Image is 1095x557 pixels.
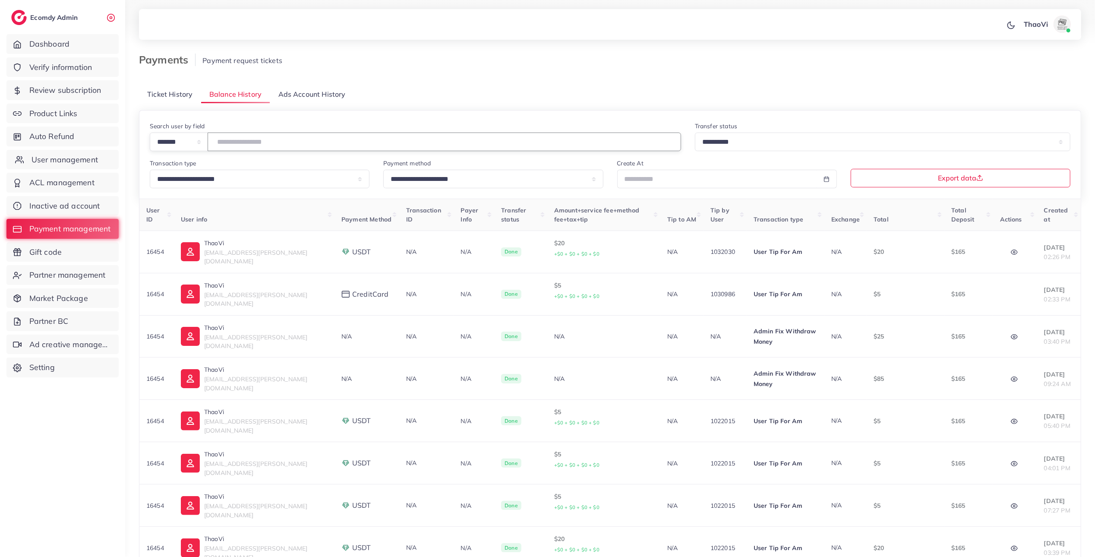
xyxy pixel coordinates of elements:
[831,417,842,424] span: N/A
[554,407,653,428] p: $5
[6,288,119,308] a: Market Package
[938,174,983,181] span: Export data
[667,543,697,553] p: N/A
[29,316,69,327] span: Partner BC
[710,289,740,299] p: 1030986
[554,293,600,299] small: +$0 + $0 + $0 + $0
[554,280,653,301] p: $5
[29,293,88,304] span: Market Package
[710,206,729,223] span: Tip by User
[851,169,1070,187] button: Export data
[181,327,200,346] img: ic-user-info.36bf1079.svg
[667,247,697,257] p: N/A
[461,416,488,426] p: N/A
[6,335,119,354] a: Ad creative management
[1044,453,1074,464] p: [DATE]
[181,369,200,388] img: ic-user-info.36bf1079.svg
[951,416,986,426] p: $165
[146,206,160,223] span: User ID
[6,311,119,331] a: Partner BC
[554,420,600,426] small: +$0 + $0 + $0 + $0
[29,108,78,119] span: Product Links
[831,459,842,467] span: N/A
[754,247,817,257] p: User Tip For Am
[1024,19,1048,29] p: ThaoVi
[29,247,62,258] span: Gift code
[204,323,328,333] p: ThaoVi
[874,543,937,553] p: $20
[1044,506,1070,514] span: 07:27 PM
[554,332,653,341] div: N/A
[554,449,653,470] p: $5
[6,80,119,100] a: Review subscription
[29,269,106,281] span: Partner management
[204,491,328,502] p: ThaoVi
[461,458,488,468] p: N/A
[406,248,417,256] span: N/A
[1044,496,1074,506] p: [DATE]
[1044,380,1071,388] span: 09:24 AM
[554,534,653,555] p: $20
[951,373,986,384] p: $165
[667,500,697,511] p: N/A
[146,416,167,426] p: 16454
[204,407,328,417] p: ThaoVi
[341,374,392,383] div: N/A
[754,368,817,389] p: Admin Fix Withdraw Money
[831,215,860,223] span: Exchange
[710,458,740,468] p: 1022015
[150,159,196,168] label: Transaction type
[874,332,884,340] span: $25
[710,331,740,342] p: N/A
[383,159,431,168] label: Payment method
[874,458,937,468] p: $5
[204,333,307,350] span: [EMAIL_ADDRESS][PERSON_NAME][DOMAIN_NAME]
[352,500,371,510] span: USDT
[1044,369,1074,380] p: [DATE]
[181,242,200,261] img: ic-user-info.36bf1079.svg
[1044,253,1070,261] span: 02:26 PM
[461,289,488,299] p: N/A
[29,85,101,96] span: Review subscription
[951,247,986,257] p: $165
[352,289,389,299] span: creditCard
[204,502,307,519] span: [EMAIL_ADDRESS][PERSON_NAME][DOMAIN_NAME]
[6,173,119,193] a: ACL management
[406,417,417,424] span: N/A
[406,501,417,509] span: N/A
[146,458,167,468] p: 16454
[209,89,262,99] span: Balance History
[754,416,817,426] p: User Tip For Am
[352,543,371,553] span: USDT
[710,500,740,511] p: 1022015
[461,206,479,223] span: Payer Info
[30,13,80,22] h2: Ecomdy Admin
[461,500,488,511] p: N/A
[6,219,119,239] a: Payment management
[6,196,119,216] a: Inactive ad account
[554,251,600,257] small: +$0 + $0 + $0 + $0
[554,238,653,259] p: $20
[6,57,119,77] a: Verify information
[406,544,417,551] span: N/A
[204,375,307,392] span: [EMAIL_ADDRESS][PERSON_NAME][DOMAIN_NAME]
[831,544,842,551] span: N/A
[1044,338,1070,345] span: 03:40 PM
[6,265,119,285] a: Partner management
[352,458,371,468] span: USDT
[204,291,307,307] span: [EMAIL_ADDRESS][PERSON_NAME][DOMAIN_NAME]
[6,242,119,262] a: Gift code
[29,339,112,350] span: Ad creative management
[204,460,307,476] span: [EMAIL_ADDRESS][PERSON_NAME][DOMAIN_NAME]
[146,247,167,257] p: 16454
[341,247,350,256] img: payment
[32,154,98,165] span: User management
[831,290,842,298] span: N/A
[150,122,205,130] label: Search user by field
[204,418,307,434] span: [EMAIL_ADDRESS][PERSON_NAME][DOMAIN_NAME]
[1044,285,1074,295] p: [DATE]
[501,247,521,257] span: Done
[204,249,307,265] span: [EMAIL_ADDRESS][PERSON_NAME][DOMAIN_NAME]
[1044,549,1070,557] span: 03:39 PM
[1044,464,1070,472] span: 04:01 PM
